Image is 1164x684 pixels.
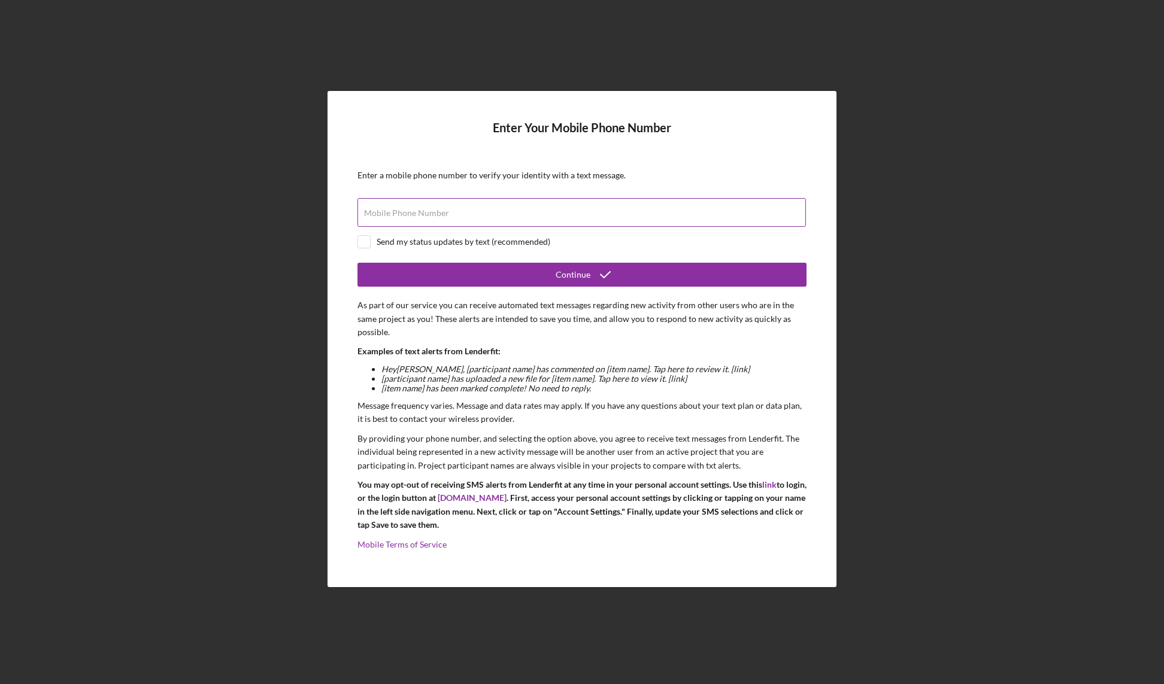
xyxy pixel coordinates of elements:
[357,478,807,532] p: You may opt-out of receiving SMS alerts from Lenderfit at any time in your personal account setti...
[357,432,807,472] p: By providing your phone number, and selecting the option above, you agree to receive text message...
[357,299,807,339] p: As part of our service you can receive automated text messages regarding new activity from other ...
[377,237,550,247] div: Send my status updates by text (recommended)
[357,121,807,153] h4: Enter Your Mobile Phone Number
[357,399,807,426] p: Message frequency varies. Message and data rates may apply. If you have any questions about your ...
[381,384,807,393] li: [item name] has been marked complete! No need to reply.
[357,539,447,549] a: Mobile Terms of Service
[381,374,807,384] li: [participant name] has uploaded a new file for [item name]. Tap here to view it. [link]
[381,364,807,374] li: Hey [PERSON_NAME] , [participant name] has commented on [item name]. Tap here to review it. [link]
[762,479,777,490] a: link
[357,345,807,358] p: Examples of text alerts from Lenderfit:
[357,263,807,287] button: Continue
[357,171,807,180] div: Enter a mobile phone number to verify your identity with a text message.
[438,493,507,503] a: [DOMAIN_NAME]
[556,263,590,287] div: Continue
[364,208,449,218] label: Mobile Phone Number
